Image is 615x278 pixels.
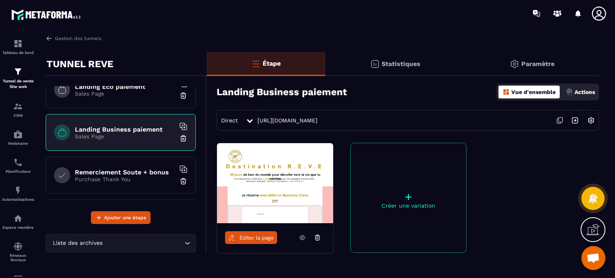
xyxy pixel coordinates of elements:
p: Automatisations [2,197,34,202]
img: formation [13,39,23,48]
span: Liste des archives [51,239,104,248]
p: Étape [263,60,281,67]
p: + [351,191,466,202]
img: bars-o.4a397970.svg [251,59,261,68]
a: formationformationCRM [2,96,34,124]
a: Éditer la page [225,231,277,244]
h3: Landing Business paiement [217,86,347,98]
img: trash [179,134,187,142]
p: Créer une variation [351,202,466,209]
div: Search for option [46,234,196,252]
a: formationformationTunnel de vente Site web [2,61,34,96]
p: Paramètre [521,60,555,68]
img: logo [11,7,83,22]
p: Sales Page [75,133,175,140]
a: automationsautomationsAutomatisations [2,180,34,208]
a: schedulerschedulerPlanificateur [2,152,34,180]
p: Statistiques [382,60,420,68]
a: [URL][DOMAIN_NAME] [257,117,318,124]
img: arrow-next.bcc2205e.svg [567,113,583,128]
img: automations [13,130,23,139]
img: automations [13,186,23,195]
div: Ouvrir le chat [581,246,605,270]
p: Planificateur [2,169,34,174]
span: Ajouter une étape [104,214,146,222]
span: Direct [221,117,238,124]
h6: Landing Business paiement [75,126,175,133]
img: formation [13,67,23,76]
p: Réseaux Sociaux [2,253,34,262]
p: TUNNEL REVE [46,56,113,72]
p: Vue d'ensemble [511,89,556,95]
p: Tableau de bord [2,50,34,55]
p: Sales Page [75,90,175,97]
a: social-networksocial-networkRéseaux Sociaux [2,236,34,268]
img: arrow [46,35,53,42]
img: stats.20deebd0.svg [370,59,380,69]
input: Search for option [104,239,183,248]
img: trash [179,92,187,100]
p: Actions [575,89,595,95]
a: automationsautomationsEspace membre [2,208,34,236]
a: automationsautomationsWebinaire [2,124,34,152]
h6: Landing Eco paiement [75,83,175,90]
img: automations [13,214,23,223]
img: formation [13,102,23,111]
p: Tunnel de vente Site web [2,78,34,90]
h6: Remerciement Soute + bonus [75,168,175,176]
img: scheduler [13,158,23,167]
img: actions.d6e523a2.png [566,88,573,96]
button: Ajouter une étape [91,211,151,224]
img: trash [179,177,187,185]
p: Purchase Thank You [75,176,175,182]
p: Webinaire [2,141,34,146]
a: formationformationTableau de bord [2,33,34,61]
img: image [217,143,333,223]
img: social-network [13,242,23,251]
p: Espace membre [2,225,34,230]
img: dashboard-orange.40269519.svg [502,88,510,96]
span: Éditer la page [239,235,274,241]
img: setting-gr.5f69749f.svg [510,59,519,69]
p: CRM [2,113,34,118]
a: Gestion des tunnels [46,35,101,42]
img: setting-w.858f3a88.svg [583,113,599,128]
